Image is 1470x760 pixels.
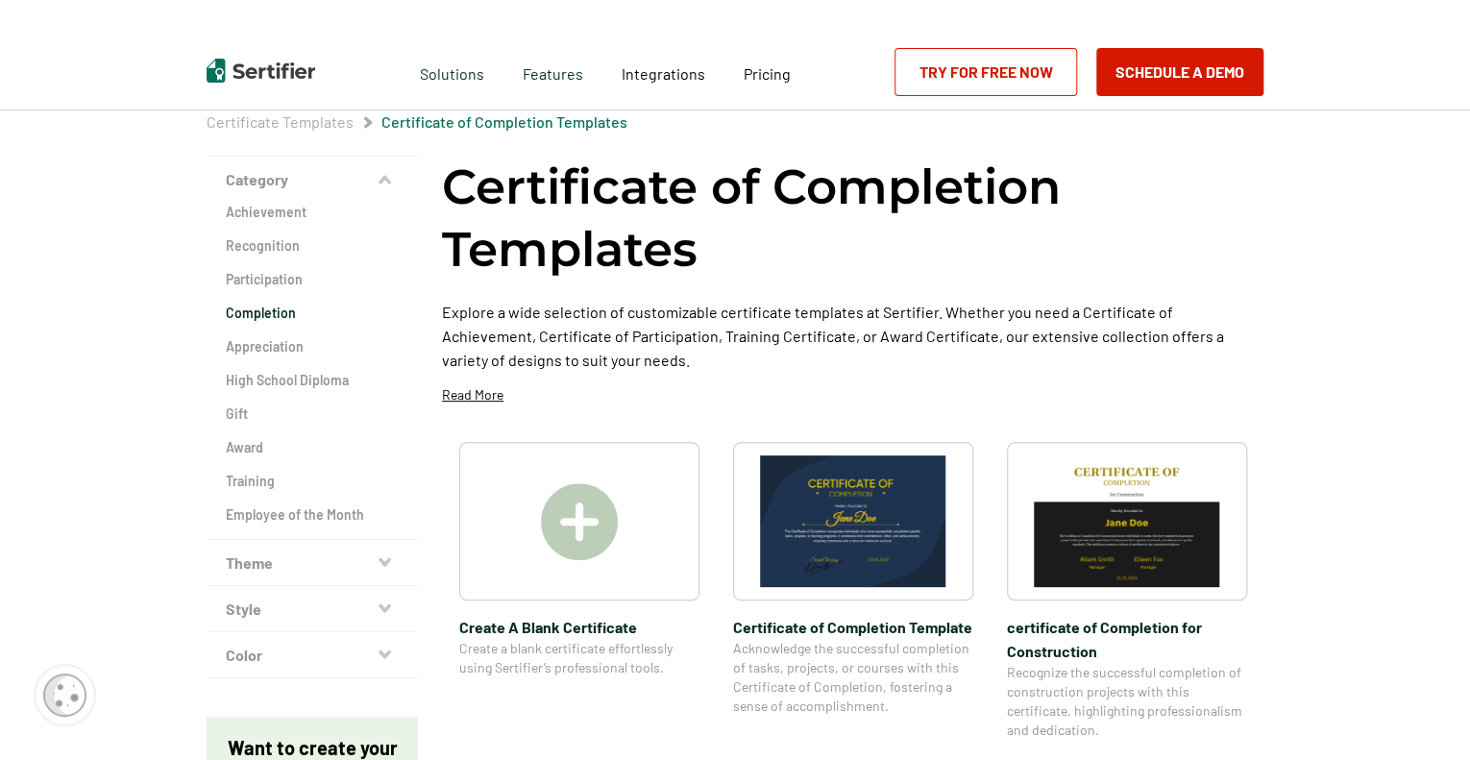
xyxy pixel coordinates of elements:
[226,371,399,390] a: High School Diploma
[541,483,618,560] img: Create A Blank Certificate
[733,639,973,716] span: Acknowledge the successful completion of tasks, projects, or courses with this Certificate of Com...
[226,438,399,457] a: Award
[226,270,399,289] a: Participation
[207,157,418,203] button: Category
[760,455,946,587] img: Certificate of Completion Template
[459,615,699,639] span: Create A Blank Certificate
[226,337,399,356] a: Appreciation
[381,112,627,132] span: Certificate of Completion Templates
[381,112,627,131] a: Certificate of Completion Templates
[226,203,399,222] a: Achievement
[442,156,1263,281] h1: Certificate of Completion Templates
[207,112,354,131] a: Certificate Templates
[207,540,418,586] button: Theme
[207,112,627,132] div: Breadcrumb
[207,59,315,83] img: Sertifier | Digital Credentialing Platform
[226,304,399,323] a: Completion
[207,586,418,632] button: Style
[744,64,791,83] span: Pricing
[207,632,418,678] button: Color
[1007,663,1247,740] span: Recognize the successful completion of construction projects with this certificate, highlighting ...
[43,674,86,717] img: Cookie Popup Icon
[442,385,503,405] p: Read More
[1007,442,1247,740] a: certificate of Completion for Constructioncertificate of Completion for ConstructionRecognize the...
[207,203,418,540] div: Category
[1374,668,1470,760] iframe: Chat Widget
[733,615,973,639] span: Certificate of Completion Template
[226,505,399,525] a: Employee of the Month
[622,60,705,84] a: Integrations
[442,300,1263,372] p: Explore a wide selection of customizable certificate templates at Sertifier. Whether you need a C...
[523,60,583,84] span: Features
[744,60,791,84] a: Pricing
[207,112,354,132] span: Certificate Templates
[226,236,399,256] a: Recognition
[894,48,1077,96] a: Try for Free Now
[1034,455,1220,587] img: certificate of Completion for Construction
[459,639,699,677] span: Create a blank certificate effortlessly using Sertifier’s professional tools.
[226,472,399,491] a: Training
[733,442,973,740] a: Certificate of Completion TemplateCertificate of Completion TemplateAcknowledge the successful co...
[420,60,484,84] span: Solutions
[1007,615,1247,663] span: certificate of Completion for Construction
[226,405,399,424] a: Gift
[622,64,705,83] span: Integrations
[1096,48,1263,96] button: Schedule a Demo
